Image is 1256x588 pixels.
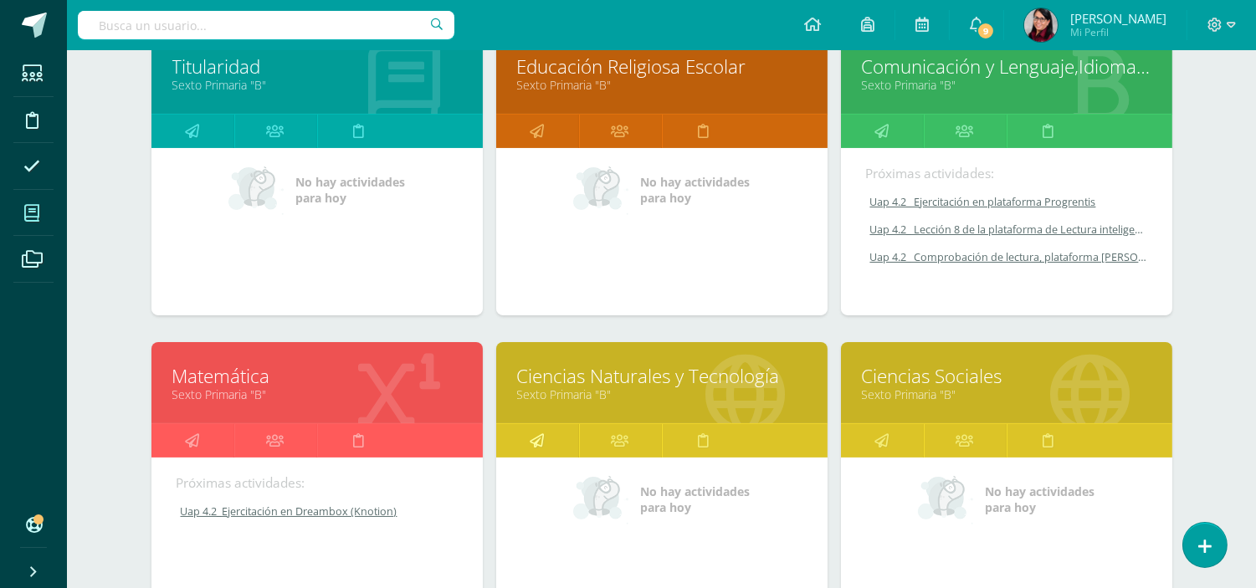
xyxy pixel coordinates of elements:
[862,386,1151,402] a: Sexto Primaria "B"
[172,363,462,389] a: Matemática
[866,195,1149,209] a: Uap 4.2_ Ejercitación en plataforma Progrentis
[1070,25,1166,39] span: Mi Perfil
[517,77,807,93] a: Sexto Primaria "B"
[1024,8,1058,42] img: 0a2e9a33f3909cb77ea8b9c8beb902f9.png
[177,504,459,519] a: Uap 4.2_Ejercitación en Dreambox (Knotion)
[228,165,284,215] img: no_activities_small.png
[172,386,462,402] a: Sexto Primaria "B"
[78,11,454,39] input: Busca un usuario...
[866,250,1149,264] a: Uap 4.2_ Comprobación de lectura, plataforma [PERSON_NAME].
[862,54,1151,79] a: Comunicación y Lenguaje,Idioma Español
[172,54,462,79] a: Titularidad
[295,174,405,206] span: No hay actividades para hoy
[517,54,807,79] a: Educación Religiosa Escolar
[977,22,995,40] span: 9
[517,363,807,389] a: Ciencias Naturales y Tecnología
[862,363,1151,389] a: Ciencias Sociales
[573,165,628,215] img: no_activities_small.png
[640,174,750,206] span: No hay actividades para hoy
[866,165,1147,182] div: Próximas actividades:
[172,77,462,93] a: Sexto Primaria "B"
[177,474,458,492] div: Próximas actividades:
[573,474,628,524] img: no_activities_small.png
[918,474,973,524] img: no_activities_small.png
[1070,10,1166,27] span: [PERSON_NAME]
[866,222,1149,237] a: Uap 4.2_ Lección 8 de la plataforma de Lectura inteligente
[640,483,750,515] span: No hay actividades para hoy
[517,386,807,402] a: Sexto Primaria "B"
[985,483,1095,515] span: No hay actividades para hoy
[862,77,1151,93] a: Sexto Primaria "B"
